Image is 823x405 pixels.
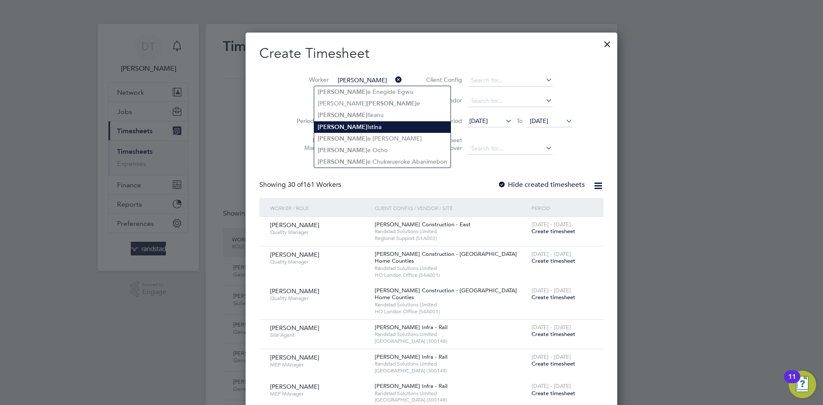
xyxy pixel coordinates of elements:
li: e Enegide Egwu [314,86,451,98]
input: Search for... [335,75,402,87]
span: [PERSON_NAME] [270,287,319,295]
span: Create timesheet [532,330,575,338]
div: Worker / Role [268,198,372,218]
div: Client Config / Vendor / Site [372,198,529,218]
span: Randstad Solutions Limited [375,301,527,308]
span: [DATE] - [DATE] [532,221,571,228]
li: e Ocho [314,144,451,156]
label: Site [290,96,329,104]
li: [PERSON_NAME] e [314,98,451,109]
span: Create timesheet [532,228,575,235]
span: To [514,115,525,126]
label: Hiring Manager [290,136,329,152]
span: MEP MAnager [270,361,368,368]
span: [PERSON_NAME] Construction - [GEOGRAPHIC_DATA] Home Counties [375,250,517,265]
li: Istina [314,121,451,133]
b: [PERSON_NAME] [318,158,367,165]
span: [PERSON_NAME] Infra - Rail [375,382,448,390]
span: Randstad Solutions Limited [375,331,527,338]
span: Randstad Solutions Limited [375,390,527,397]
b: [PERSON_NAME] [318,135,367,142]
span: HO London Office (54A001) [375,272,527,279]
span: [GEOGRAPHIC_DATA] (300148) [375,396,527,403]
b: [PERSON_NAME] [318,147,367,154]
span: Randstad Solutions Limited [375,265,527,272]
span: [DATE] [530,117,548,125]
input: Search for... [468,143,553,155]
span: [DATE] [469,117,488,125]
h2: Create Timesheet [259,45,604,63]
span: HO London Office (54A001) [375,308,527,315]
input: Search for... [468,95,553,107]
span: [PERSON_NAME] [270,251,319,258]
span: Quality Manager [270,258,368,265]
b: [PERSON_NAME] [318,111,367,119]
li: Ileanu [314,109,451,121]
span: [DATE] - [DATE] [532,382,571,390]
li: e [PERSON_NAME] [314,133,451,144]
span: [DATE] - [DATE] [532,324,571,331]
span: Quality Manager [270,229,368,236]
span: [GEOGRAPHIC_DATA] (300148) [375,367,527,374]
b: [PERSON_NAME] [367,100,417,107]
b: [PERSON_NAME] [318,123,367,131]
label: Client Config [424,76,462,84]
span: [DATE] - [DATE] [532,287,571,294]
span: Site Agent [270,332,368,339]
span: [DATE] - [DATE] [532,250,571,258]
span: Create timesheet [532,257,575,264]
span: Create timesheet [532,294,575,301]
span: Randstad Solutions Limited [375,228,527,235]
span: 30 of [288,180,303,189]
span: [PERSON_NAME] [270,383,319,390]
span: [PERSON_NAME] Construction - [GEOGRAPHIC_DATA] Home Counties [375,287,517,301]
div: Showing [259,180,343,189]
span: [PERSON_NAME] Infra - Rail [375,324,448,331]
span: [GEOGRAPHIC_DATA] (300148) [375,338,527,345]
span: Regional Support (51A002) [375,235,527,242]
span: Create timesheet [532,360,575,367]
label: Worker [290,76,329,84]
button: Open Resource Center, 11 new notifications [789,371,816,398]
li: e Chukwueroke Abanimebon [314,156,451,168]
span: Randstad Solutions Limited [375,360,527,367]
span: 161 Workers [288,180,341,189]
span: Quality Manager [270,295,368,302]
span: MEP MAnager [270,390,368,397]
b: [PERSON_NAME] [318,88,367,96]
span: Create timesheet [532,390,575,397]
div: Period [529,198,595,218]
span: [DATE] - [DATE] [532,353,571,360]
span: [PERSON_NAME] Infra - Rail [375,353,448,360]
span: [PERSON_NAME] Construction - East [375,221,471,228]
label: Hide created timesheets [498,180,585,189]
span: [PERSON_NAME] [270,354,319,361]
div: 11 [788,377,796,388]
span: [PERSON_NAME] [270,221,319,229]
input: Search for... [468,75,553,87]
label: Period Type [290,117,329,125]
span: [PERSON_NAME] [270,324,319,332]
